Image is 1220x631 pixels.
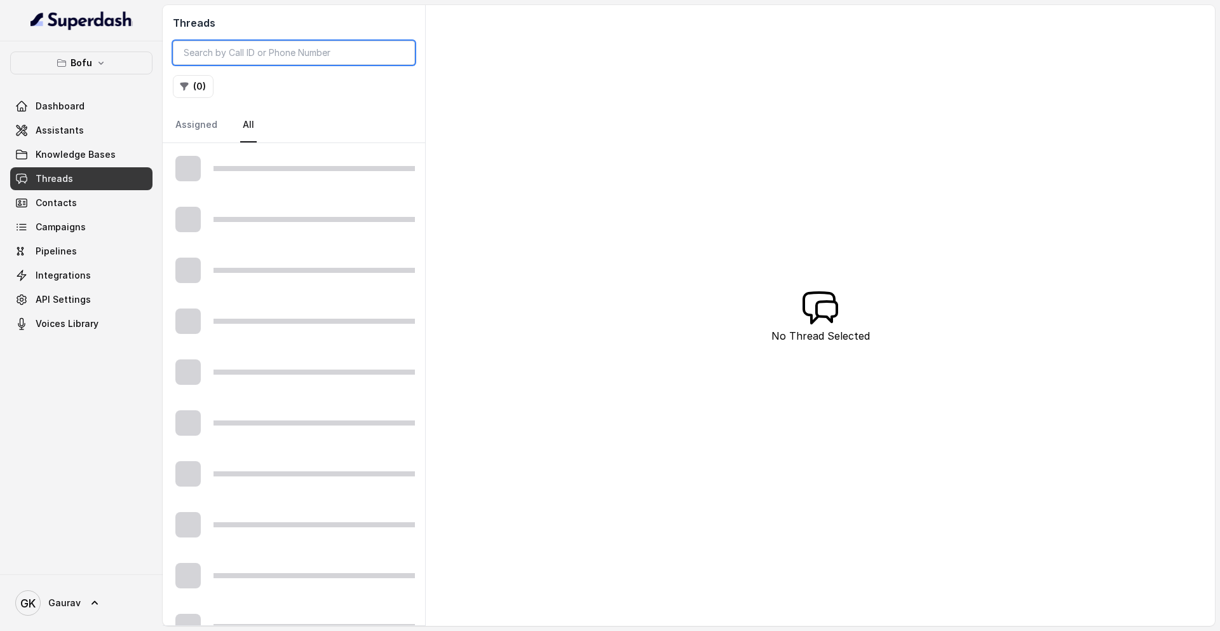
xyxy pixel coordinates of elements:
span: Contacts [36,197,77,209]
span: API Settings [36,293,91,306]
span: Integrations [36,269,91,282]
a: Voices Library [10,312,152,335]
a: Pipelines [10,240,152,263]
nav: Tabs [173,108,415,142]
a: Dashboard [10,95,152,118]
a: Contacts [10,191,152,214]
span: Assistants [36,124,84,137]
a: API Settings [10,288,152,311]
span: Threads [36,172,73,185]
h2: Threads [173,15,415,31]
a: Assistants [10,119,152,142]
span: Pipelines [36,245,77,258]
a: Knowledge Bases [10,143,152,166]
input: Search by Call ID or Phone Number [173,41,415,65]
a: All [240,108,257,142]
a: Assigned [173,108,220,142]
p: No Thread Selected [771,328,870,343]
a: Threads [10,167,152,190]
span: Voices Library [36,317,98,330]
img: light.svg [30,10,133,31]
a: Campaigns [10,216,152,239]
button: (0) [173,75,213,98]
p: Bofu [71,55,92,71]
button: Bofu [10,52,152,74]
span: Knowledge Bases [36,148,116,161]
span: Dashboard [36,100,85,113]
span: Gaurav [48,597,81,609]
a: Integrations [10,264,152,287]
text: GK [20,597,36,610]
a: Gaurav [10,585,152,621]
span: Campaigns [36,221,86,233]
